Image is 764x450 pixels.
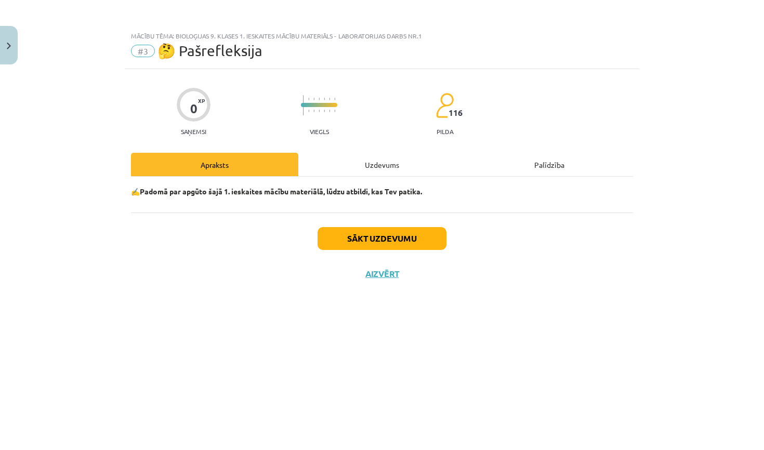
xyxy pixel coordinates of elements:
[324,98,325,100] img: icon-short-line-57e1e144782c952c97e751825c79c345078a6d821885a25fce030b3d8c18986b.svg
[313,98,314,100] img: icon-short-line-57e1e144782c952c97e751825c79c345078a6d821885a25fce030b3d8c18986b.svg
[319,98,320,100] img: icon-short-line-57e1e144782c952c97e751825c79c345078a6d821885a25fce030b3d8c18986b.svg
[362,269,402,279] button: Aizvērt
[177,128,210,135] p: Saņemsi
[329,98,330,100] img: icon-short-line-57e1e144782c952c97e751825c79c345078a6d821885a25fce030b3d8c18986b.svg
[313,110,314,112] img: icon-short-line-57e1e144782c952c97e751825c79c345078a6d821885a25fce030b3d8c18986b.svg
[7,43,11,49] img: icon-close-lesson-0947bae3869378f0d4975bcd49f059093ad1ed9edebbc8119c70593378902aed.svg
[131,153,298,176] div: Apraksts
[190,101,197,116] div: 0
[318,227,446,250] button: Sākt uzdevumu
[303,95,304,115] img: icon-long-line-d9ea69661e0d244f92f715978eff75569469978d946b2353a9bb055b3ed8787d.svg
[157,42,262,59] span: 🤔 Pašrefleksija
[310,128,329,135] p: Viegls
[308,110,309,112] img: icon-short-line-57e1e144782c952c97e751825c79c345078a6d821885a25fce030b3d8c18986b.svg
[131,45,155,57] span: #3
[334,98,335,100] img: icon-short-line-57e1e144782c952c97e751825c79c345078a6d821885a25fce030b3d8c18986b.svg
[319,110,320,112] img: icon-short-line-57e1e144782c952c97e751825c79c345078a6d821885a25fce030b3d8c18986b.svg
[449,108,463,117] span: 116
[329,110,330,112] img: icon-short-line-57e1e144782c952c97e751825c79c345078a6d821885a25fce030b3d8c18986b.svg
[298,153,466,176] div: Uzdevums
[437,128,453,135] p: pilda
[131,32,633,39] div: Mācību tēma: Bioloģijas 9. klases 1. ieskaites mācību materiāls - laboratorijas darbs nr.1
[308,98,309,100] img: icon-short-line-57e1e144782c952c97e751825c79c345078a6d821885a25fce030b3d8c18986b.svg
[131,187,422,196] strong: ✍️Padomā par apgūto šajā 1. ieskaites mācību materiālā, lūdzu atbildi, kas Tev patika.
[466,153,633,176] div: Palīdzība
[436,92,454,118] img: students-c634bb4e5e11cddfef0936a35e636f08e4e9abd3cc4e673bd6f9a4125e45ecb1.svg
[324,110,325,112] img: icon-short-line-57e1e144782c952c97e751825c79c345078a6d821885a25fce030b3d8c18986b.svg
[334,110,335,112] img: icon-short-line-57e1e144782c952c97e751825c79c345078a6d821885a25fce030b3d8c18986b.svg
[198,98,205,103] span: XP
